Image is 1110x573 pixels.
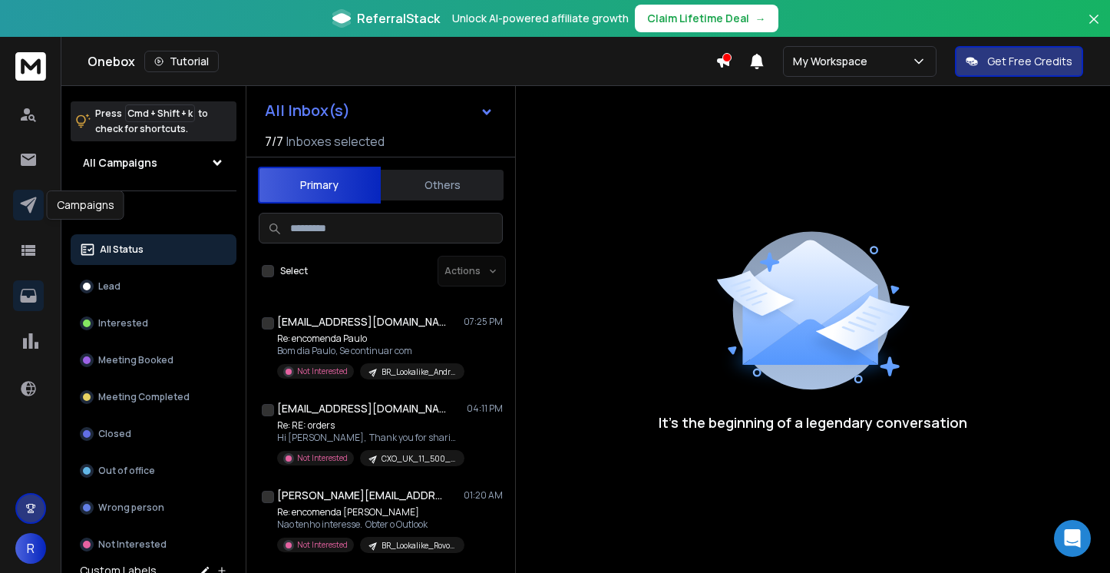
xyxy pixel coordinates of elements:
p: Not Interested [297,452,348,464]
button: Tutorial [144,51,219,72]
p: Not Interested [98,538,167,551]
p: Bom dia Paulo, Se continuar com [277,345,461,357]
p: Lead [98,280,121,293]
span: → [755,11,766,26]
h1: All Inbox(s) [265,103,350,118]
p: Nao tenho interesse. Obter o Outlook [277,518,461,531]
button: R [15,533,46,564]
p: 07:25 PM [464,316,503,328]
button: Closed [71,419,236,449]
p: Not Interested [297,366,348,377]
p: All Status [100,243,144,256]
div: Open Intercom Messenger [1054,520,1091,557]
h3: Inboxes selected [286,132,385,151]
div: Campaigns [47,190,124,220]
h1: All Campaigns [83,155,157,171]
p: 01:20 AM [464,489,503,502]
label: Select [280,265,308,277]
p: Meeting Booked [98,354,173,366]
button: Lead [71,271,236,302]
button: Wrong person [71,492,236,523]
p: Hi [PERSON_NAME], Thank you for sharing [277,432,461,444]
span: ReferralStack [357,9,440,28]
p: Meeting Completed [98,391,190,403]
p: CXO_UK_11_500_Textile_PHC_icypeas [382,453,455,465]
h1: [EMAIL_ADDRESS][DOMAIN_NAME] [277,401,446,416]
h1: [EMAIL_ADDRESS][DOMAIN_NAME] [277,314,446,330]
p: Wrong person [98,502,164,514]
button: Get Free Credits [955,46,1083,77]
p: My Workspace [793,54,874,69]
p: Not Interested [297,539,348,551]
p: Unlock AI-powered affiliate growth [452,11,629,26]
span: 7 / 7 [265,132,283,151]
p: Get Free Credits [987,54,1072,69]
button: Meeting Booked [71,345,236,376]
button: Close banner [1084,9,1104,46]
p: Re: RE: orders [277,419,461,432]
button: Claim Lifetime Deal→ [635,5,778,32]
button: All Status [71,234,236,265]
p: Interested [98,317,148,330]
button: All Inbox(s) [253,95,506,126]
h3: Filters [71,204,236,225]
button: Interested [71,308,236,339]
p: 04:11 PM [467,402,503,415]
button: Out of office [71,455,236,486]
p: Out of office [98,465,155,477]
p: Re: encomenda [PERSON_NAME] [277,506,461,518]
p: BR_Lookalike_Andreia_Guttal_casaMG_11-500_CxO_PHC [382,366,455,378]
button: All Campaigns [71,147,236,178]
span: Cmd + Shift + k [125,104,195,122]
button: Others [381,168,504,202]
button: Meeting Completed [71,382,236,412]
p: Re: encomenda Paulo [277,333,461,345]
p: It’s the beginning of a legendary conversation [659,412,967,433]
p: Closed [98,428,131,440]
div: Onebox [88,51,715,72]
h1: [PERSON_NAME][EMAIL_ADDRESS][DOMAIN_NAME] [277,488,446,503]
button: Primary [258,167,381,204]
p: BR_Lookalike_Rovo,Panidor, [PERSON_NAME],Rovo_1-any_PHC [382,540,455,551]
p: Press to check for shortcuts. [95,106,208,137]
button: Not Interested [71,529,236,560]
